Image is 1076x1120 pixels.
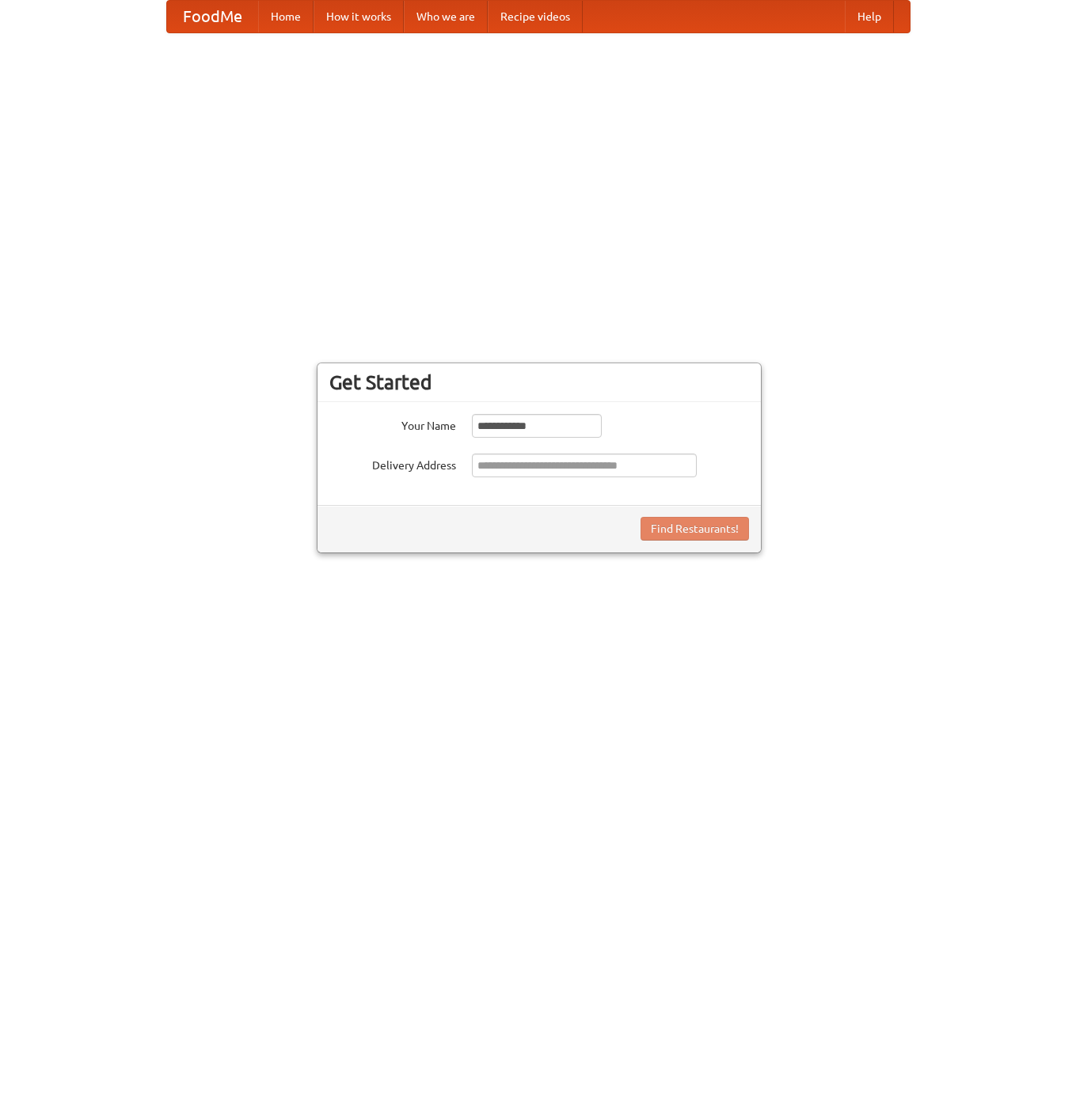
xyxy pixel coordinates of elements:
h3: Get Started [329,370,749,394]
label: Your Name [329,414,456,434]
a: Recipe videos [488,1,583,32]
a: Who we are [404,1,488,32]
a: How it works [314,1,404,32]
button: Find Restaurants! [641,517,749,541]
label: Delivery Address [329,454,456,473]
a: Home [258,1,314,32]
a: Help [845,1,894,32]
a: FoodMe [167,1,258,32]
